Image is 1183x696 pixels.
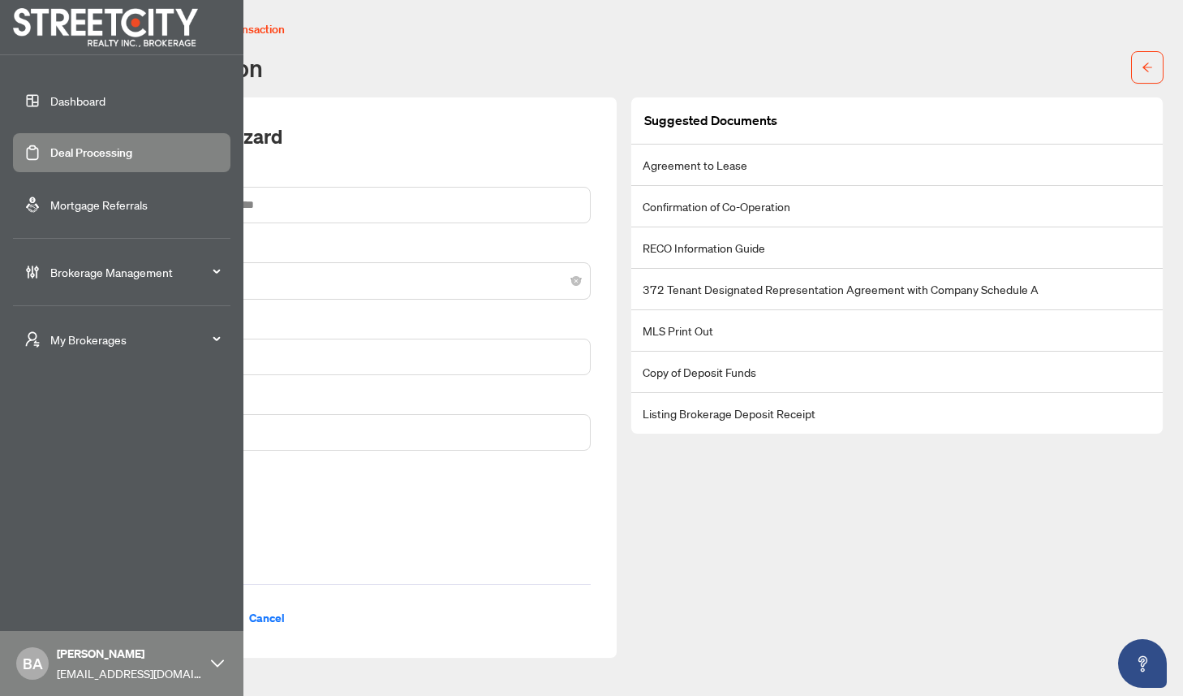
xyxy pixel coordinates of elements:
[57,664,203,682] span: [EMAIL_ADDRESS][DOMAIN_NAME]
[644,110,777,131] article: Suggested Documents
[57,645,203,663] span: [PERSON_NAME]
[202,22,285,37] span: Add Transaction
[631,227,1163,269] li: RECO Information Guide
[121,266,581,296] span: Co-op Side Lease
[111,395,591,413] label: Property Address
[631,393,1163,434] li: Listing Brokerage Deposit Receipt
[631,352,1163,393] li: Copy of Deposit Funds
[50,331,219,348] span: My Brokerages
[631,269,1163,310] li: 372 Tenant Designated Representation Agreement with Company Schedule A
[111,319,591,337] label: MLS Number
[111,243,591,261] label: Transaction Type
[1142,62,1153,73] span: arrow-left
[111,527,591,545] label: Exclusive
[111,470,591,488] label: Direct/Indirect Interest
[50,145,132,160] a: Deal Processing
[631,310,1163,352] li: MLS Print Out
[249,605,285,631] span: Cancel
[50,263,219,281] span: Brokerage Management
[631,145,1163,186] li: Agreement to Lease
[631,186,1163,227] li: Confirmation of Co-Operation
[50,197,148,212] a: Mortgage Referrals
[23,652,43,675] span: BA
[571,276,581,286] span: close-circle
[1118,639,1167,688] button: Open asap
[111,169,591,187] label: Primary Agent
[236,604,298,632] button: Cancel
[50,93,105,108] a: Dashboard
[13,8,198,47] img: logo
[24,331,41,348] span: user-switch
